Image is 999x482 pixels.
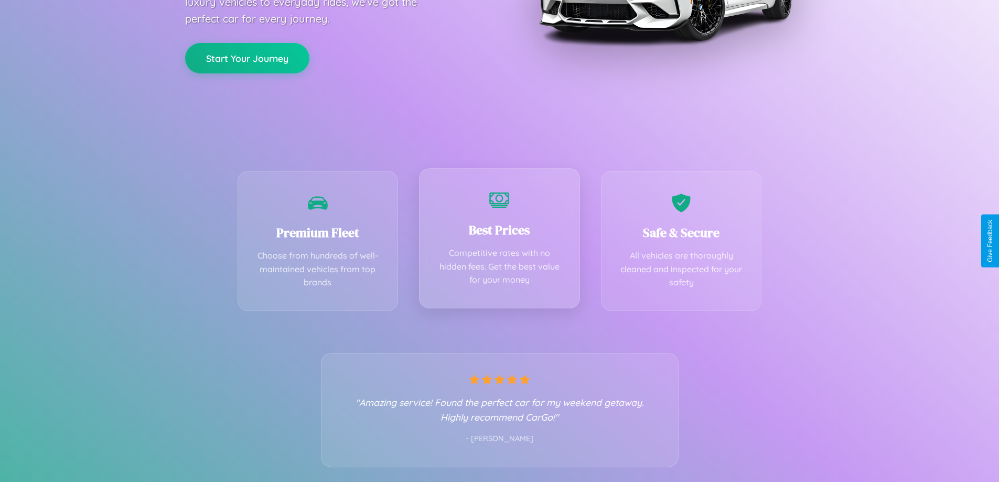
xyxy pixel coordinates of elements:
div: Give Feedback [986,220,994,262]
p: All vehicles are thoroughly cleaned and inspected for your safety [617,249,746,290]
p: Competitive rates with no hidden fees. Get the best value for your money [435,247,564,287]
p: Choose from hundreds of well-maintained vehicles from top brands [254,249,382,290]
h3: Best Prices [435,221,564,239]
button: Start Your Journey [185,43,309,73]
h3: Safe & Secure [617,224,746,241]
p: - [PERSON_NAME] [342,432,657,446]
p: "Amazing service! Found the perfect car for my weekend getaway. Highly recommend CarGo!" [342,395,657,424]
h3: Premium Fleet [254,224,382,241]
